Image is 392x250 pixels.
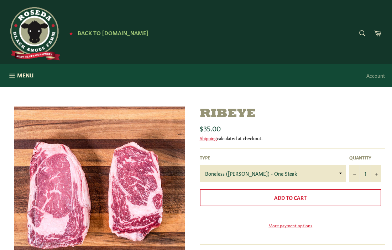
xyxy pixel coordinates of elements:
button: Increase item quantity by one [371,165,381,182]
button: Reduce item quantity by one [349,165,360,182]
a: More payment options [200,222,382,228]
span: Menu [17,71,33,79]
h1: Ribeye [200,107,385,122]
img: Roseda Beef [7,7,61,60]
a: Account [363,65,388,86]
span: ★ [69,30,73,36]
span: $35.00 [200,123,221,133]
a: ★ Back to [DOMAIN_NAME] [66,30,148,36]
a: Shipping [200,135,217,141]
label: Type [200,154,346,161]
span: Back to [DOMAIN_NAME] [78,29,148,36]
label: Quantity [349,154,381,161]
button: Add to Cart [200,189,382,206]
div: calculated at checkout. [200,135,385,141]
span: Add to Cart [274,194,307,201]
